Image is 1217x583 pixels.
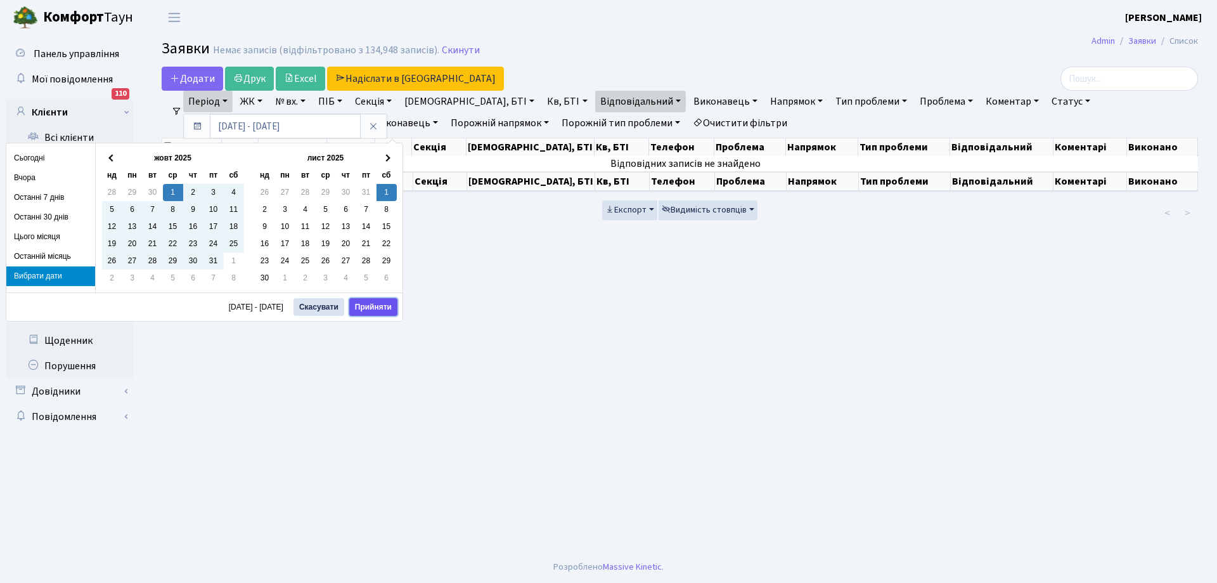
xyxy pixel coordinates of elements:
[225,67,274,91] a: Друк
[6,125,133,150] a: Всі клієнти
[557,112,685,134] a: Порожній тип проблеми
[295,270,316,287] td: 2
[336,235,356,252] td: 20
[183,184,203,201] td: 2
[183,201,203,218] td: 9
[605,204,647,216] span: Експорт
[915,91,978,112] a: Проблема
[602,200,657,220] button: Експорт
[224,252,244,270] td: 1
[163,270,183,287] td: 5
[787,172,858,191] th: Напрямок
[203,184,224,201] td: 3
[399,91,539,112] a: [DEMOGRAPHIC_DATA], БТІ
[102,201,122,218] td: 5
[316,167,336,184] th: ср
[336,218,356,235] td: 13
[102,270,122,287] td: 2
[102,252,122,270] td: 26
[859,172,951,191] th: Тип проблеми
[356,201,377,218] td: 7
[295,252,316,270] td: 25
[183,252,203,270] td: 30
[316,270,336,287] td: 3
[255,167,275,184] th: нд
[858,138,951,156] th: Тип проблеми
[6,100,133,125] a: Клієнти
[350,91,397,112] a: Секція
[6,266,95,286] li: Вибрати дати
[163,201,183,218] td: 8
[143,235,163,252] td: 21
[224,184,244,201] td: 4
[327,67,504,91] a: Надіслати в [GEOGRAPHIC_DATA]
[688,112,792,134] a: Очистити фільтри
[1127,172,1198,191] th: Виконано
[122,252,143,270] td: 27
[542,91,592,112] a: Кв, БТІ
[224,218,244,235] td: 18
[1128,34,1156,48] a: Заявки
[688,91,763,112] a: Виконавець
[224,167,244,184] th: сб
[595,138,649,156] th: Кв, БТІ
[162,138,222,156] th: Дії
[112,88,129,100] div: 110
[356,167,377,184] th: пт
[229,303,288,311] span: [DATE] - [DATE]
[295,167,316,184] th: вт
[356,184,377,201] td: 31
[316,201,336,218] td: 5
[442,44,480,56] a: Скинути
[203,167,224,184] th: пт
[34,47,119,61] span: Панель управління
[170,72,215,86] span: Додати
[224,201,244,218] td: 11
[467,172,595,191] th: [DEMOGRAPHIC_DATA], БТІ
[1127,138,1198,156] th: Виконано
[122,150,224,167] th: жовт 2025
[275,218,295,235] td: 10
[356,235,377,252] td: 21
[377,252,397,270] td: 29
[162,156,1210,171] td: Відповідних записів не знайдено
[6,227,95,247] li: Цього місяця
[122,184,143,201] td: 29
[446,112,554,134] a: Порожній напрямок
[213,44,439,56] div: Немає записів (відфільтровано з 134,948 записів).
[6,207,95,227] li: Останні 30 днів
[203,201,224,218] td: 10
[270,91,311,112] a: № вх.
[275,201,295,218] td: 3
[32,72,113,86] span: Мої повідомлення
[122,235,143,252] td: 20
[143,184,163,201] td: 30
[235,91,267,112] a: ЖК
[163,252,183,270] td: 29
[316,218,336,235] td: 12
[162,67,223,91] a: Додати
[255,252,275,270] td: 23
[143,218,163,235] td: 14
[203,252,224,270] td: 31
[143,201,163,218] td: 7
[951,172,1053,191] th: Відповідальний
[981,91,1044,112] a: Коментар
[313,91,347,112] a: ПІБ
[203,235,224,252] td: 24
[377,201,397,218] td: 8
[143,252,163,270] td: 28
[830,91,912,112] a: Тип проблеми
[143,270,163,287] td: 4
[203,218,224,235] td: 17
[295,201,316,218] td: 4
[102,218,122,235] td: 12
[6,41,133,67] a: Панель управління
[553,560,664,574] div: Розроблено .
[786,138,858,156] th: Напрямок
[255,235,275,252] td: 16
[377,184,397,201] td: 1
[650,172,715,191] th: Телефон
[163,235,183,252] td: 22
[43,7,133,29] span: Таун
